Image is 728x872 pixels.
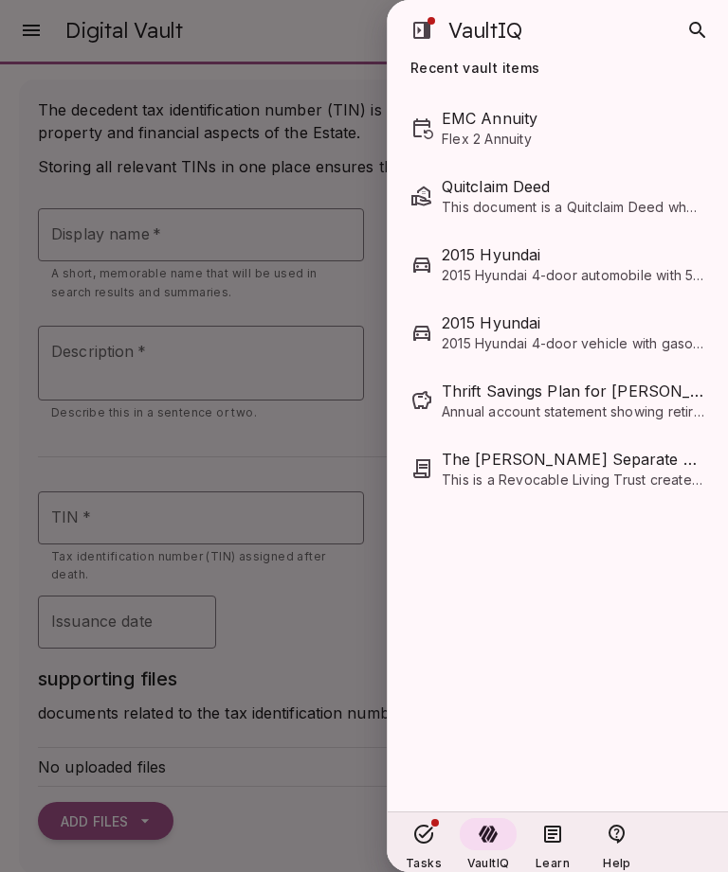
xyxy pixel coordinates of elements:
[467,856,509,870] span: VaultIQ
[442,402,705,421] span: Annual account statement showing retirement savings plan activity including contributions, withdr...
[536,856,570,870] span: Learn
[442,175,705,198] span: Quitclaim Deed
[441,11,521,49] span: VaultIQ
[410,94,705,162] div: EMC AnnuityFlex 2 Annuity
[442,380,705,402] span: Thrift Savings Plan for DAVID J. BRYANT
[442,130,705,149] span: Flex 2 Annuity
[442,198,705,217] span: This document is a Quitclaim Deed where [PERSON_NAME] transfers his interest in the property into...
[406,856,442,870] span: Tasks
[410,435,705,503] div: The [PERSON_NAME] Separate Property TrustThis is a Revocable Living Trust created by [PERSON_NAME...
[442,243,705,266] span: 2015 Hyundai
[442,311,705,334] span: 2015 Hyundai
[442,448,705,471] span: The David J. Bryant Separate Property Trust
[603,856,630,870] span: Help
[442,334,705,353] span: 2015 Hyundai 4-door vehicle with gasoline fuel type, plate number 7MVT979, and odometer reading o...
[442,266,705,285] span: 2015 Hyundai 4-door automobile with 5 miles on the odometer, gasoline powered vehicle
[410,162,705,230] div: Quitclaim DeedThis document is a Quitclaim Deed where [PERSON_NAME] transfers his interest in the...
[442,107,705,130] span: EMC Annuity
[410,61,539,79] span: Recent vault items
[410,366,705,435] div: Thrift Savings Plan for [PERSON_NAME]Annual account statement showing retirement savings plan act...
[410,298,705,366] div: 2015 Hyundai2015 Hyundai 4-door vehicle with gasoline fuel type, plate number 7MVT979, and odomet...
[442,471,705,489] span: This is a Revocable Living Trust created by [PERSON_NAME]. The trust document outlines the manage...
[410,230,705,298] div: 2015 Hyundai2015 Hyundai 4-door automobile with 5 miles on the odometer, gasoline powered vehicle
